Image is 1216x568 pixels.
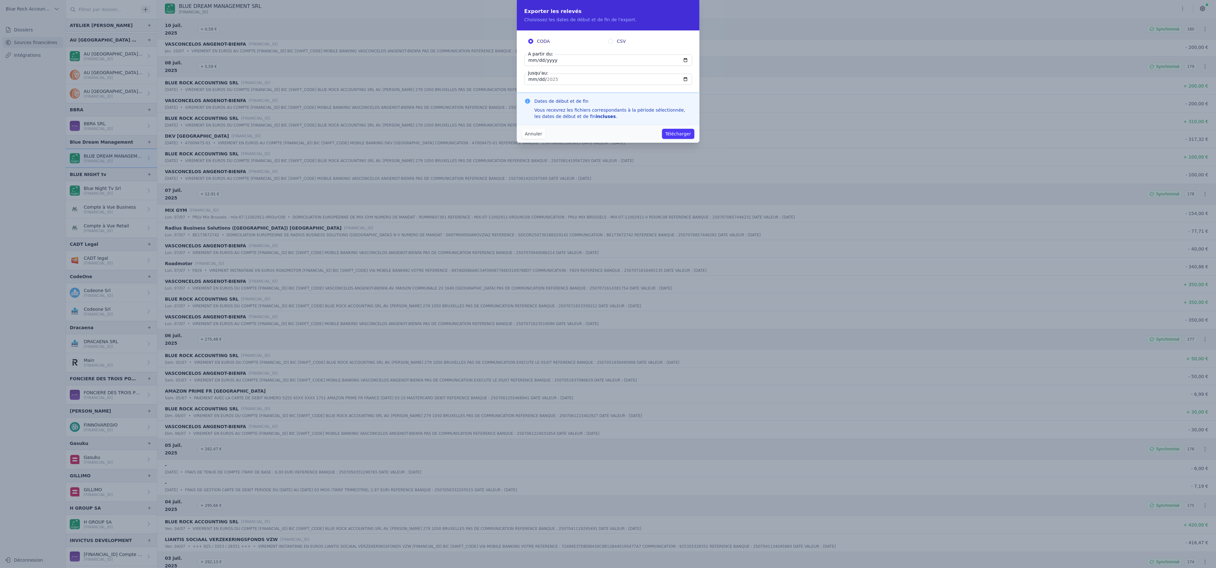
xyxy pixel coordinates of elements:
[608,39,613,44] input: CSV
[608,38,688,44] label: CSV
[522,129,545,139] button: Annuler
[662,129,694,139] button: Télécharger
[617,38,626,44] span: CSV
[527,70,550,76] label: Jusqu'au:
[535,107,692,120] div: Vous recevrez les fichiers correspondants à la période sélectionnée, les dates de début et de fin .
[524,8,692,15] h2: Exporter les relevés
[524,16,692,23] p: Choisissez les dates de début et de fin de l'export.
[537,38,550,44] span: CODA
[535,98,692,104] h3: Dates de début et de fin
[528,39,533,44] input: CODA
[528,38,608,44] label: CODA
[595,114,616,119] strong: incluses
[527,51,555,57] label: A partir du:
